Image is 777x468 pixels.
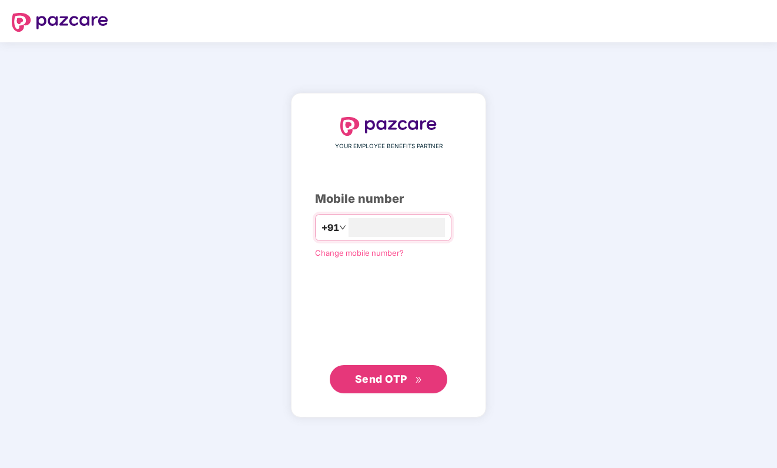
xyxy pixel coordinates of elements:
[12,13,108,32] img: logo
[315,190,462,208] div: Mobile number
[339,224,346,231] span: down
[315,248,404,258] a: Change mobile number?
[355,373,407,385] span: Send OTP
[330,365,447,393] button: Send OTPdouble-right
[415,376,423,384] span: double-right
[321,220,339,235] span: +91
[335,142,443,151] span: YOUR EMPLOYEE BENEFITS PARTNER
[340,117,437,136] img: logo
